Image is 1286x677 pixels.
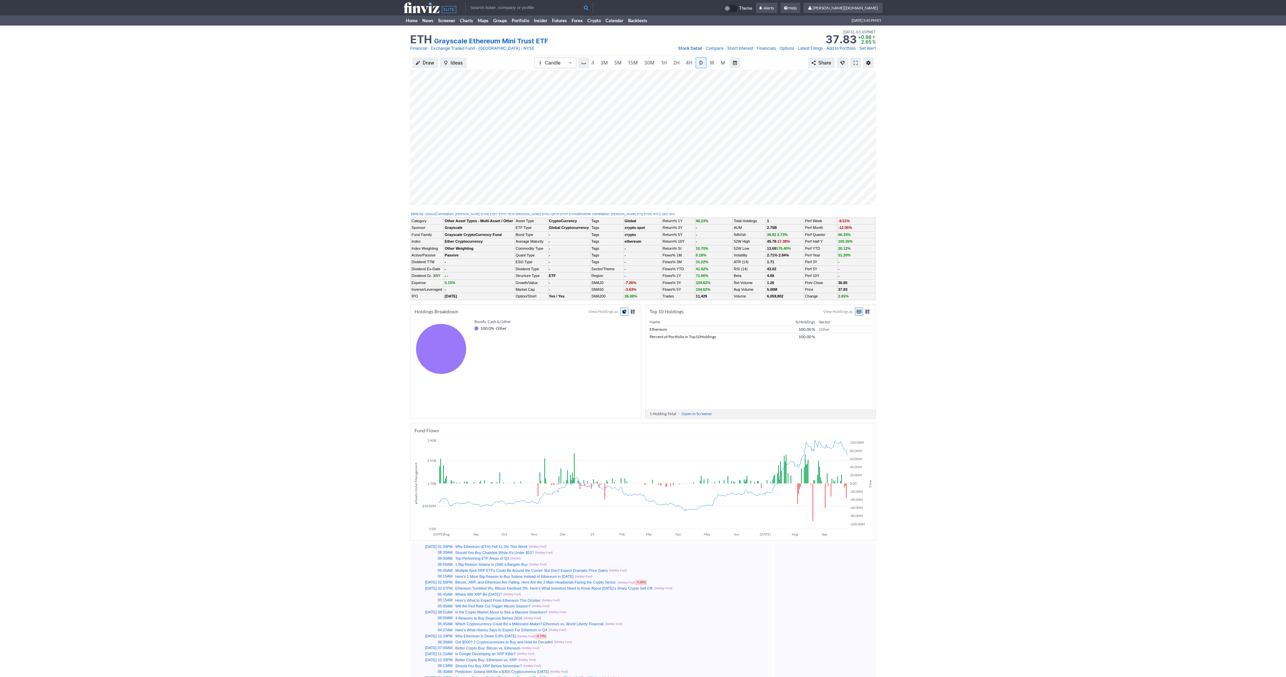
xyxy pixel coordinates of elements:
[440,57,467,68] button: Ideas
[569,15,585,26] a: Forex
[515,231,548,238] td: Bond Type
[436,15,458,26] a: Screener
[515,279,548,286] td: Growth/Value
[854,29,856,35] span: •
[662,259,695,266] td: Flows% 3M
[733,266,766,272] td: RSI (14)
[499,212,507,216] a: ETHV
[455,610,547,614] a: Is the Crypto Market About to See a Massive Downturn?
[724,5,752,12] a: Theme
[532,15,550,26] a: Insider
[549,239,550,243] b: -
[696,219,708,223] span: 46.23%
[662,245,695,252] td: Return% SI
[872,39,876,45] span: %
[411,212,423,216] a: Held by
[549,267,550,271] b: -
[777,233,788,237] span: 2.73%
[411,279,444,286] td: Expense
[733,238,766,245] td: 52W High
[838,239,853,243] span: 100.35%
[733,286,766,293] td: Avg Volume
[696,294,707,298] b: 11,429
[679,410,714,418] a: Open in Screener
[733,279,766,286] td: Rel Volume
[767,267,776,271] b: 43.02
[648,318,783,326] th: Name
[420,15,436,26] a: News
[767,287,777,291] b: 5.00M
[458,15,475,26] a: Charts
[455,598,541,602] a: Here's What to Expect From Ethereum This October
[515,286,548,293] td: Market Cap
[455,545,528,549] a: Why Ethereum (ETH) Fell 11.3% This Week
[733,252,766,258] td: Volatility
[455,670,549,674] a: Prediction: Solana Will Be a $300 Cryptocurrency [DATE]
[578,57,589,68] button: Interval
[669,212,675,216] a: BITI
[625,239,641,243] b: ethereum
[625,287,636,291] span: -3.63%
[591,293,624,300] td: SMA200
[776,246,791,250] span: 176.40%
[445,246,473,250] b: Other Weighting
[515,259,548,266] td: ESG Type
[455,580,616,584] a: Bitcoin, XRP, and Ethereum Are Falling. Here Are the 3 Main Headwinds Facing the Crypto Sector.
[696,57,706,68] a: D
[611,212,636,216] a: [PERSON_NAME]
[455,574,574,579] a: Here's 1 More Big Reason to Buy Solana Instead of Ethereum in [DATE]
[509,15,532,26] a: Portfolio
[445,226,463,230] b: Grayscale
[730,57,740,68] button: Range
[817,326,873,333] td: Other
[412,57,438,68] button: Draw
[411,293,444,300] td: IPO
[662,218,695,225] td: Return% 1Y
[410,34,432,45] h1: ETH
[838,219,850,223] span: -9.51%
[588,308,618,315] label: View Holdings as
[591,286,624,293] td: SMA50
[403,15,420,26] a: Home
[804,273,837,279] td: Perf 10Y
[670,57,683,68] a: 2H
[549,219,577,223] b: CryptoCurrency
[662,238,695,245] td: Return% 10Y
[662,225,695,231] td: Return% 3Y
[681,410,712,417] span: Open in Screener
[739,5,752,12] span: Theme
[520,45,523,52] span: •
[474,318,635,325] div: Bonds, Cash & Other
[776,239,790,243] span: -17.38%
[435,212,454,216] a: Correlation
[662,212,668,216] a: SBIT
[591,266,624,272] td: Sector/Theme
[515,252,548,258] td: Quant Type
[578,211,675,217] div: | :
[838,253,851,257] span: 51.30%
[696,281,710,285] span: 104.62%
[733,293,766,300] td: Volume
[445,274,448,278] small: - -
[733,273,766,279] td: Beta
[611,57,625,68] a: 5M
[591,231,624,238] td: Tags
[662,279,695,286] td: Flows% 3Y
[804,231,837,238] td: Perf Quarter
[455,212,480,216] a: [PERSON_NAME]
[451,59,463,66] span: Ideas
[856,45,859,52] span: •
[641,57,658,68] a: 30M
[579,212,610,216] a: Inverse correlation
[733,259,766,266] td: ATR (14)
[625,281,636,285] span: -7.26%
[625,219,636,223] a: Global
[549,294,565,298] small: Yes / Yes
[804,3,883,13] a: [PERSON_NAME][DOMAIN_NAME]
[625,57,641,68] a: 15M
[859,45,876,52] a: Set Alert
[767,260,774,264] b: 1.71
[515,238,548,245] td: Average Maturity
[411,211,434,217] div: :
